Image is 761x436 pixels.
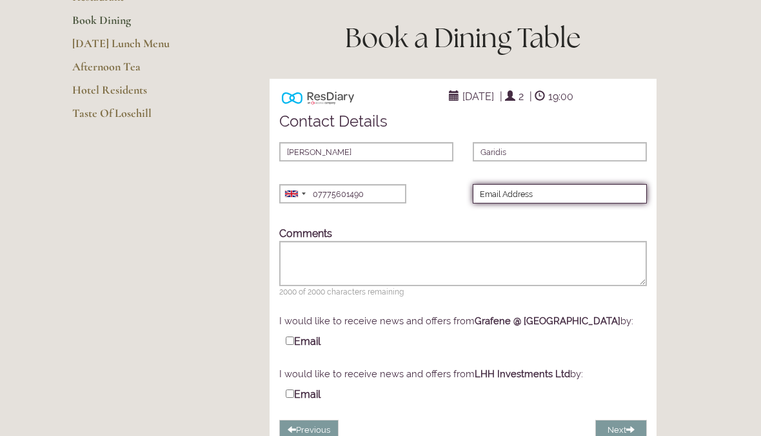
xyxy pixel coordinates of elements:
[279,184,406,203] input: Mobile Number
[475,315,620,326] strong: Grafene @ [GEOGRAPHIC_DATA]
[279,315,647,326] div: I would like to receive news and offers from by:
[463,178,657,210] div: A Valid Email is Required
[279,113,647,130] h4: Contact Details
[72,83,195,106] a: Hotel Residents
[515,87,527,106] span: 2
[280,185,310,203] div: United Kingdom: +44
[279,142,453,161] input: First Name
[279,368,647,379] div: I would like to receive news and offers from by:
[473,142,647,161] input: Last Name
[529,90,532,103] span: |
[72,59,195,83] a: Afternoon Tea
[473,184,647,203] input: A Valid Email is Required
[72,36,195,59] a: [DATE] Lunch Menu
[286,389,294,398] input: Email
[286,387,321,400] label: Email
[279,227,332,240] label: Comments
[237,19,689,57] h1: Book a Dining Table
[279,287,647,296] span: 2000 of 2000 characters remaining
[286,334,321,348] label: Email
[72,106,195,129] a: Taste Of Losehill
[545,87,577,106] span: 19:00
[72,13,195,36] a: Book Dining
[282,88,354,107] img: Powered by ResDiary
[475,368,570,379] strong: LHH Investments Ltd
[459,87,497,106] span: [DATE]
[500,90,502,103] span: |
[286,337,294,345] input: Email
